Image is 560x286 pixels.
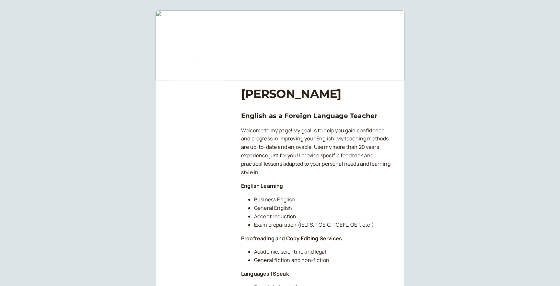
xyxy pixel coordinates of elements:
h1: [PERSON_NAME] [241,87,394,101]
li: Academic, scientific and legal [254,248,394,256]
li: Accent reduction [254,212,394,221]
li: General English [254,204,394,212]
strong: Languages I Speak [241,270,289,277]
strong: English Learning [241,182,283,189]
h3: English as a Foreign Language Teacher [241,111,394,121]
li: Exam preparation (IELTS, TOEIC, TOEFL, OET, etc.) [254,221,394,229]
strong: Proofreading and Copy Editing Services [241,235,342,242]
li: Business English [254,196,394,204]
li: General fiction and non-fiction [254,256,394,265]
p: Welcome to my page! My goal is to help you gain confidence and progress in improving your English... [241,126,394,177]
